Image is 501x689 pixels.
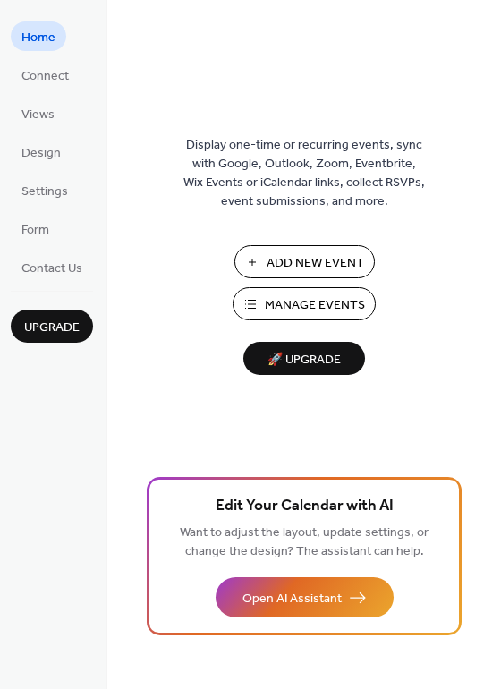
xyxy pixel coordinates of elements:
[233,287,376,320] button: Manage Events
[21,29,55,47] span: Home
[21,67,69,86] span: Connect
[21,221,49,240] span: Form
[216,494,394,519] span: Edit Your Calendar with AI
[234,245,375,278] button: Add New Event
[21,144,61,163] span: Design
[21,106,55,124] span: Views
[11,252,93,282] a: Contact Us
[11,60,80,89] a: Connect
[265,296,365,315] span: Manage Events
[11,137,72,166] a: Design
[11,214,60,243] a: Form
[267,254,364,273] span: Add New Event
[254,348,354,372] span: 🚀 Upgrade
[183,136,425,211] span: Display one-time or recurring events, sync with Google, Outlook, Zoom, Eventbrite, Wix Events or ...
[242,590,342,608] span: Open AI Assistant
[243,342,365,375] button: 🚀 Upgrade
[180,521,429,564] span: Want to adjust the layout, update settings, or change the design? The assistant can help.
[21,183,68,201] span: Settings
[11,175,79,205] a: Settings
[21,259,82,278] span: Contact Us
[11,310,93,343] button: Upgrade
[216,577,394,617] button: Open AI Assistant
[11,21,66,51] a: Home
[24,319,80,337] span: Upgrade
[11,98,65,128] a: Views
